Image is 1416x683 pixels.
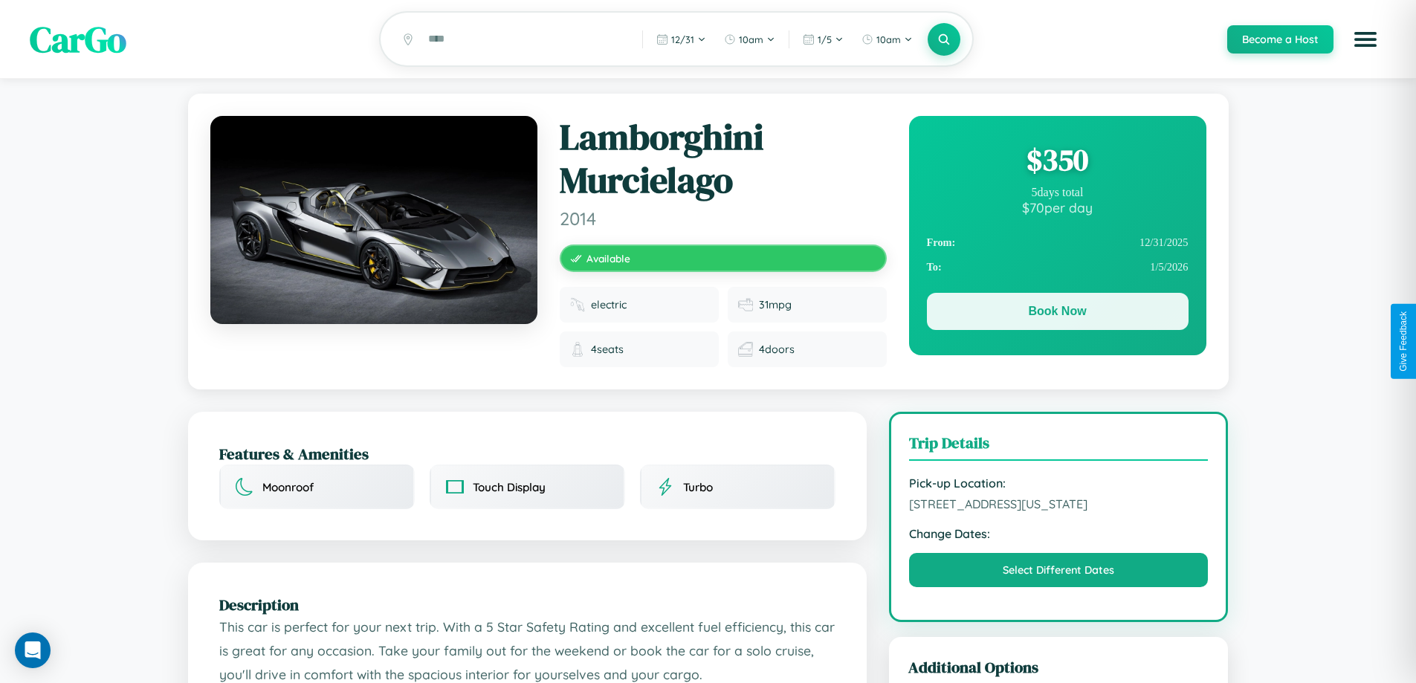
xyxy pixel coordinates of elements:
[795,27,851,51] button: 1/5
[210,116,537,324] img: Lamborghini Murcielago 2014
[591,343,624,356] span: 4 seats
[738,342,753,357] img: Doors
[927,230,1189,255] div: 12 / 31 / 2025
[927,140,1189,180] div: $ 350
[1227,25,1333,54] button: Become a Host
[560,116,887,201] h1: Lamborghini Murcielago
[759,298,792,311] span: 31 mpg
[560,207,887,230] span: 2014
[927,293,1189,330] button: Book Now
[1345,19,1386,60] button: Open menu
[683,480,713,494] span: Turbo
[30,15,126,64] span: CarGo
[854,27,920,51] button: 10am
[909,432,1209,461] h3: Trip Details
[717,27,783,51] button: 10am
[909,553,1209,587] button: Select Different Dates
[219,594,835,615] h2: Description
[927,199,1189,216] div: $ 70 per day
[818,33,832,45] span: 1 / 5
[591,298,627,311] span: electric
[909,496,1209,511] span: [STREET_ADDRESS][US_STATE]
[671,33,694,45] span: 12 / 31
[927,255,1189,279] div: 1 / 5 / 2026
[759,343,795,356] span: 4 doors
[738,297,753,312] img: Fuel efficiency
[586,252,630,265] span: Available
[262,480,314,494] span: Moonroof
[570,342,585,357] img: Seats
[909,526,1209,541] strong: Change Dates:
[927,236,956,249] strong: From:
[1398,311,1409,372] div: Give Feedback
[876,33,901,45] span: 10am
[219,443,835,464] h2: Features & Amenities
[908,656,1209,678] h3: Additional Options
[473,480,546,494] span: Touch Display
[570,297,585,312] img: Fuel type
[909,476,1209,491] strong: Pick-up Location:
[739,33,763,45] span: 10am
[927,186,1189,199] div: 5 days total
[927,261,942,273] strong: To:
[649,27,714,51] button: 12/31
[15,632,51,668] div: Open Intercom Messenger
